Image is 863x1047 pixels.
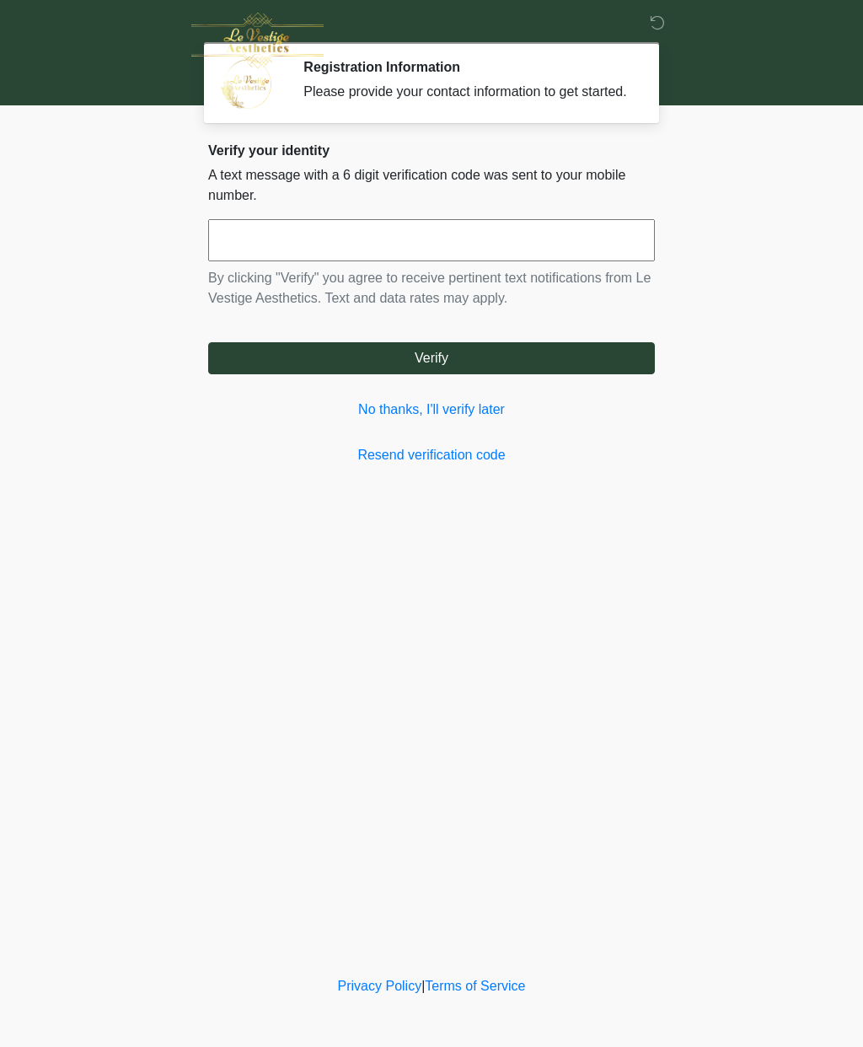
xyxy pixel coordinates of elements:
[338,979,422,993] a: Privacy Policy
[208,400,655,420] a: No thanks, I'll verify later
[421,979,425,993] a: |
[208,142,655,158] h2: Verify your identity
[208,342,655,374] button: Verify
[208,165,655,206] p: A text message with a 6 digit verification code was sent to your mobile number.
[425,979,525,993] a: Terms of Service
[221,59,271,110] img: Agent Avatar
[191,13,324,68] img: Le Vestige Aesthetics Logo
[208,268,655,309] p: By clicking "Verify" you agree to receive pertinent text notifications from Le Vestige Aesthetics...
[303,82,630,102] div: Please provide your contact information to get started.
[208,445,655,465] a: Resend verification code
